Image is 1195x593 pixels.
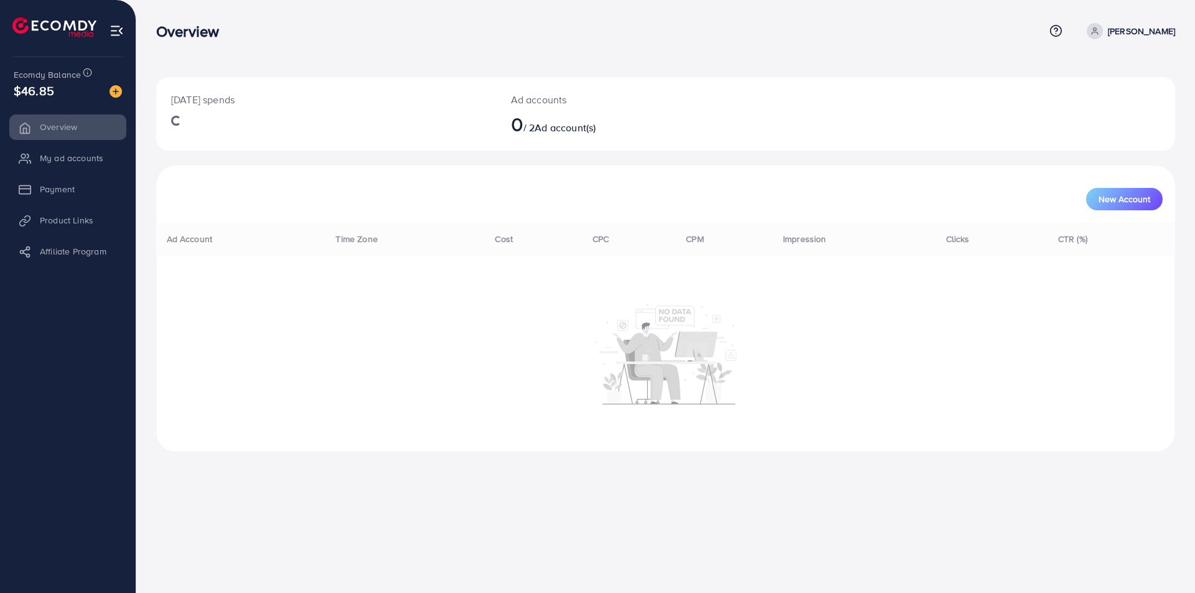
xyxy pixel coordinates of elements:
h2: / 2 [511,112,736,136]
span: Ad account(s) [535,121,596,134]
span: 0 [511,110,523,138]
a: [PERSON_NAME] [1082,23,1175,39]
span: $46.85 [14,82,54,100]
span: New Account [1099,195,1150,203]
h3: Overview [156,22,229,40]
span: Ecomdy Balance [14,68,81,81]
p: Ad accounts [511,92,736,107]
p: [DATE] spends [171,92,481,107]
img: logo [12,17,96,37]
button: New Account [1086,188,1163,210]
img: menu [110,24,124,38]
p: [PERSON_NAME] [1108,24,1175,39]
img: image [110,85,122,98]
